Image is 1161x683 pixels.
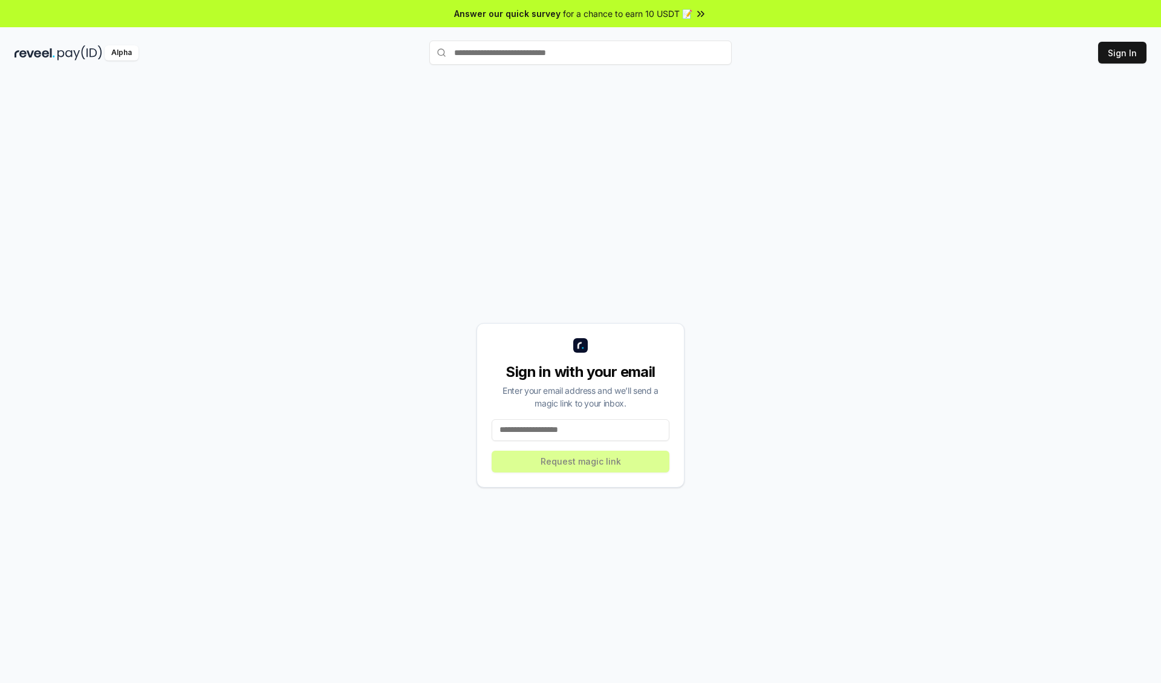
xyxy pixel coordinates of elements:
span: for a chance to earn 10 USDT 📝 [563,7,692,20]
img: reveel_dark [15,45,55,60]
img: pay_id [57,45,102,60]
button: Sign In [1098,42,1146,64]
img: logo_small [573,338,588,353]
div: Enter your email address and we’ll send a magic link to your inbox. [492,384,669,410]
div: Sign in with your email [492,362,669,382]
div: Alpha [105,45,138,60]
span: Answer our quick survey [454,7,561,20]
